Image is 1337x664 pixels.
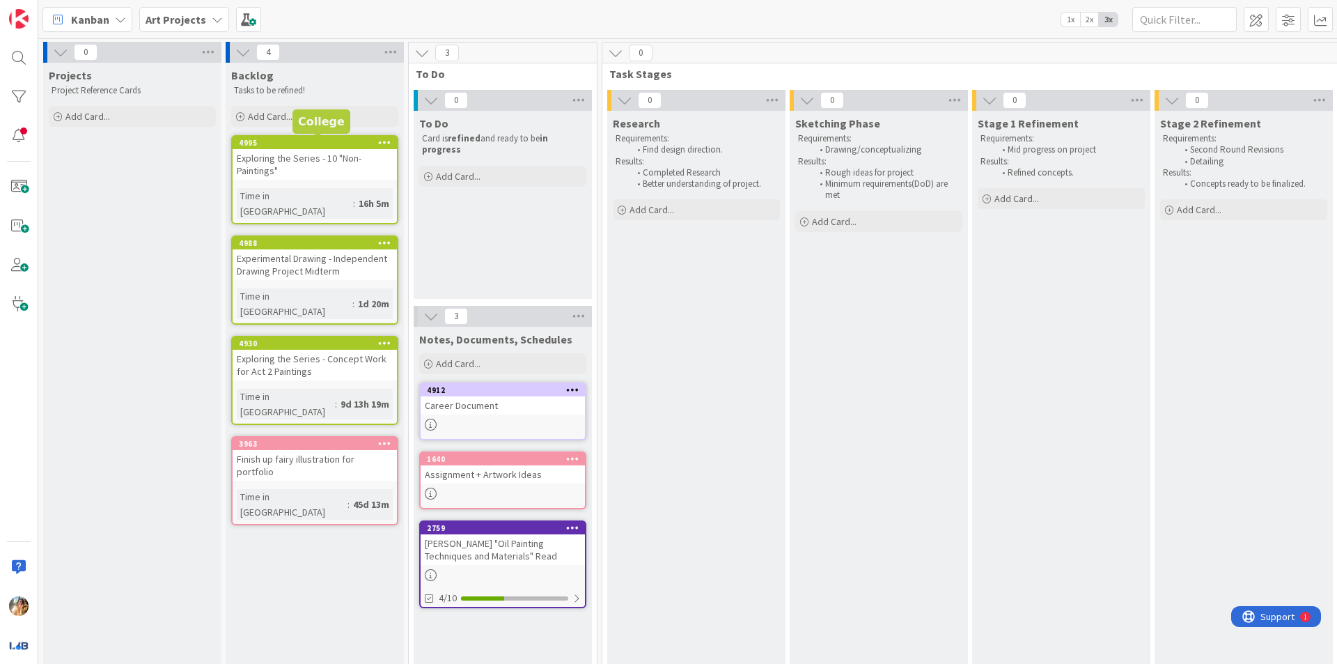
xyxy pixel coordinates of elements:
h5: College [298,115,345,128]
div: Experimental Drawing - Independent Drawing Project Midterm [233,249,397,280]
span: 0 [1003,92,1026,109]
img: Visit kanbanzone.com [9,9,29,29]
p: Results: [1163,167,1324,178]
span: : [335,396,337,412]
li: Find design direction. [630,144,778,155]
div: 3963 [233,438,397,450]
div: Career Document [421,396,585,415]
span: 4 [256,44,280,61]
span: 3 [444,308,468,325]
div: 4912 [421,384,585,396]
div: 45d 13m [350,497,393,512]
div: 3963Finish up fairy illustration for portfolio [233,438,397,481]
span: 0 [74,44,97,61]
span: Research [613,116,660,130]
div: [PERSON_NAME] "Oil Painting Techniques and Materials" Read [421,534,585,565]
span: Add Card... [248,110,292,123]
li: Concepts ready to be finalized. [1177,178,1325,190]
span: To Do [416,67,579,81]
div: Finish up fairy illustration for portfolio [233,450,397,481]
li: Better understanding of project. [630,178,778,190]
span: : [352,296,354,311]
span: Backlog [231,68,274,82]
p: Results: [798,156,960,167]
span: To Do [419,116,448,130]
p: Requirements: [980,133,1142,144]
span: Add Card... [65,110,110,123]
span: Kanban [71,11,109,28]
div: 1d 20m [354,296,393,311]
span: Sketching Phase [795,116,880,130]
span: Stage 2 Refinement [1160,116,1261,130]
strong: in progress [422,132,550,155]
li: Minimum requirements(DoD) are met [812,178,960,201]
div: Assignment + Artwork Ideas [421,465,585,484]
div: 4988 [233,237,397,249]
span: Stage 1 Refinement [978,116,1079,130]
span: : [347,497,350,512]
span: Add Card... [436,170,480,183]
span: 2x [1080,13,1099,26]
li: Rough ideas for project [812,167,960,178]
li: Completed Research [630,167,778,178]
div: 1640 [421,453,585,465]
div: 4995 [233,137,397,149]
div: 4995Exploring the Series - 10 "Non-Paintings" [233,137,397,180]
div: Exploring the Series - Concept Work for Act 2 Paintings [233,350,397,380]
p: Card is and ready to be [422,133,584,156]
p: Results: [980,156,1142,167]
div: 9d 13h 19m [337,396,393,412]
p: Project Reference Cards [52,85,213,96]
img: avatar [9,635,29,655]
span: 1x [1061,13,1080,26]
span: Add Card... [630,203,674,216]
span: Add Card... [812,215,857,228]
span: Notes, Documents, Schedules [419,332,572,346]
span: Projects [49,68,92,82]
span: Add Card... [994,192,1039,205]
span: 0 [820,92,844,109]
div: 4930Exploring the Series - Concept Work for Act 2 Paintings [233,337,397,380]
input: Quick Filter... [1132,7,1237,32]
div: 1640Assignment + Artwork Ideas [421,453,585,484]
p: Requirements: [798,133,960,144]
span: 3x [1099,13,1118,26]
li: Detailing [1177,156,1325,167]
div: 16h 5m [355,196,393,211]
strong: refined [448,132,480,144]
span: 3 [435,45,459,61]
div: 4930 [239,339,397,348]
div: 4930 [233,337,397,350]
li: Second Round Revisions [1177,144,1325,155]
li: Mid progress on project [994,144,1143,155]
div: 4995 [239,138,397,148]
div: Time in [GEOGRAPHIC_DATA] [237,389,335,419]
div: 4988 [239,238,397,248]
p: Requirements: [1163,133,1324,144]
div: 2759 [421,522,585,534]
span: Add Card... [436,357,480,370]
div: 1 [72,6,76,17]
div: 2759 [427,523,585,533]
p: Tasks to be refined! [234,85,396,96]
div: 4988Experimental Drawing - Independent Drawing Project Midterm [233,237,397,280]
li: Refined concepts. [994,167,1143,178]
div: 4912 [427,385,585,395]
span: 0 [1185,92,1209,109]
p: Results: [616,156,777,167]
div: Exploring the Series - 10 "Non-Paintings" [233,149,397,180]
div: 2759[PERSON_NAME] "Oil Painting Techniques and Materials" Read [421,522,585,565]
div: 1640 [427,454,585,464]
div: 3963 [239,439,397,449]
span: Add Card... [1177,203,1221,216]
div: 4912Career Document [421,384,585,415]
p: Requirements: [616,133,777,144]
img: JF [9,596,29,616]
div: Time in [GEOGRAPHIC_DATA] [237,288,352,319]
span: 0 [638,92,662,109]
span: 4/10 [439,591,457,605]
div: Time in [GEOGRAPHIC_DATA] [237,188,353,219]
b: Art Projects [146,13,206,26]
span: Support [29,2,63,19]
span: : [353,196,355,211]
